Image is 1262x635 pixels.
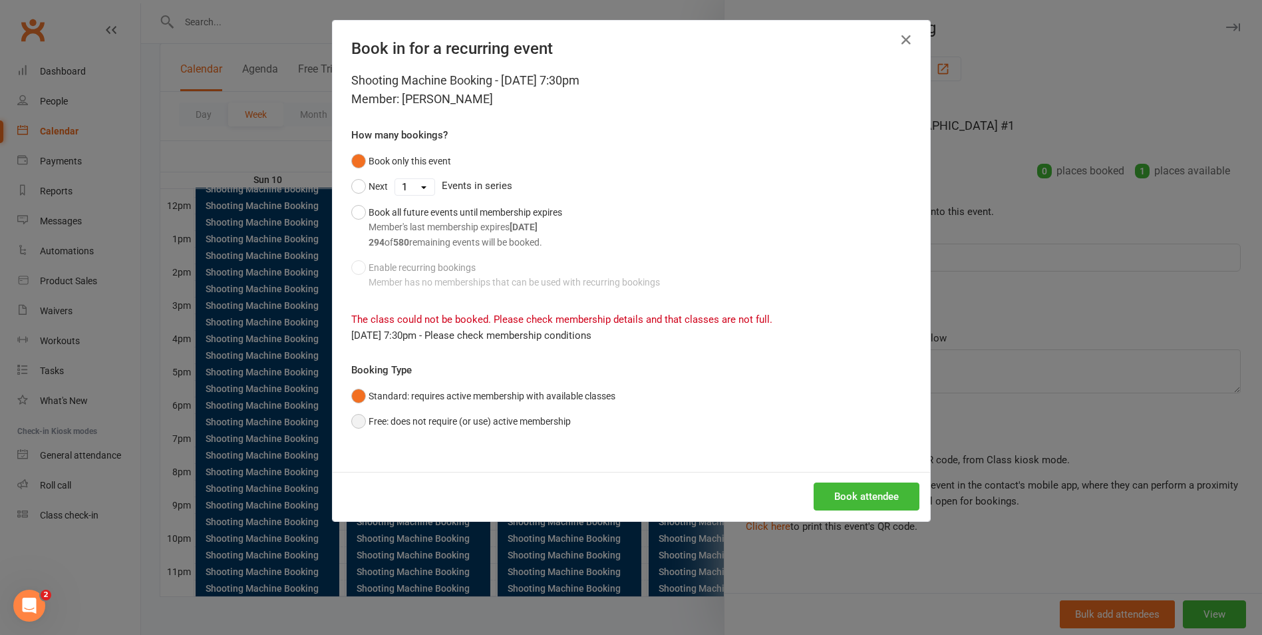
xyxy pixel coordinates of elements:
div: of remaining events will be booked. [369,235,562,250]
button: Book only this event [351,148,451,174]
label: Booking Type [351,362,412,378]
label: How many bookings? [351,127,448,143]
div: Events in series [351,174,911,199]
span: The class could not be booked. Please check membership details and that classes are not full. [351,314,772,325]
strong: [DATE] [510,222,538,232]
div: [DATE] 7:30pm - Please check membership conditions [351,327,911,343]
strong: 580 [393,237,409,248]
button: Next [351,174,388,199]
button: Standard: requires active membership with available classes [351,383,615,409]
button: Book all future events until membership expiresMember's last membership expires[DATE]294of580rema... [351,200,562,255]
div: Book all future events until membership expires [369,205,562,250]
div: Member's last membership expires [369,220,562,234]
span: 2 [41,590,51,600]
h4: Book in for a recurring event [351,39,911,58]
button: Close [895,29,917,51]
strong: 294 [369,237,385,248]
button: Free: does not require (or use) active membership [351,409,571,434]
button: Book attendee [814,483,919,511]
iframe: Intercom live chat [13,590,45,622]
div: Shooting Machine Booking - [DATE] 7:30pm Member: [PERSON_NAME] [351,71,911,108]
